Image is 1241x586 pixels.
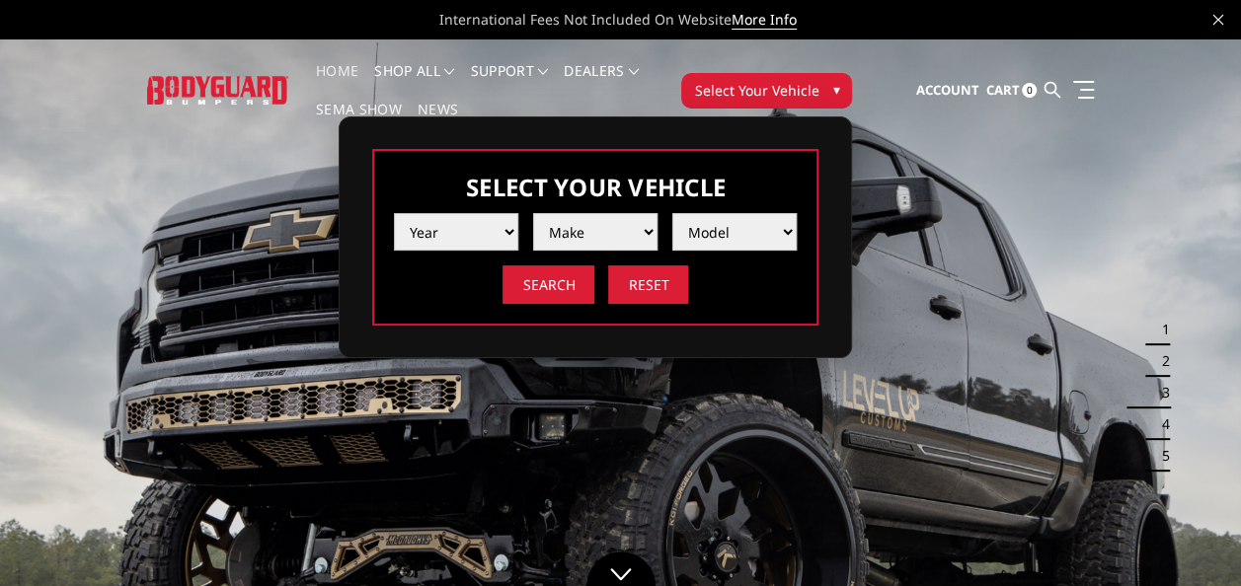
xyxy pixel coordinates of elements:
[316,103,402,141] a: SEMA Show
[915,64,978,117] a: Account
[1022,83,1037,98] span: 0
[985,64,1037,117] a: Cart 0
[608,265,688,304] input: Reset
[1150,440,1170,472] button: 5 of 5
[316,64,358,103] a: Home
[1150,377,1170,408] button: 3 of 5
[503,265,594,304] input: Search
[1150,345,1170,377] button: 2 of 5
[470,64,548,103] a: Support
[832,79,839,100] span: ▾
[533,213,658,251] select: Please select the value from list.
[732,10,797,30] a: More Info
[1150,314,1170,345] button: 1 of 5
[694,80,818,101] span: Select Your Vehicle
[915,81,978,99] span: Account
[1150,408,1170,440] button: 4 of 5
[147,76,288,104] img: BODYGUARD BUMPERS
[374,64,454,103] a: shop all
[586,551,656,586] a: Click to Down
[418,103,458,141] a: News
[564,64,639,103] a: Dealers
[394,171,797,203] h3: Select Your Vehicle
[985,81,1019,99] span: Cart
[681,73,852,109] button: Select Your Vehicle
[1142,491,1241,586] iframe: Chat Widget
[394,213,518,251] select: Please select the value from list.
